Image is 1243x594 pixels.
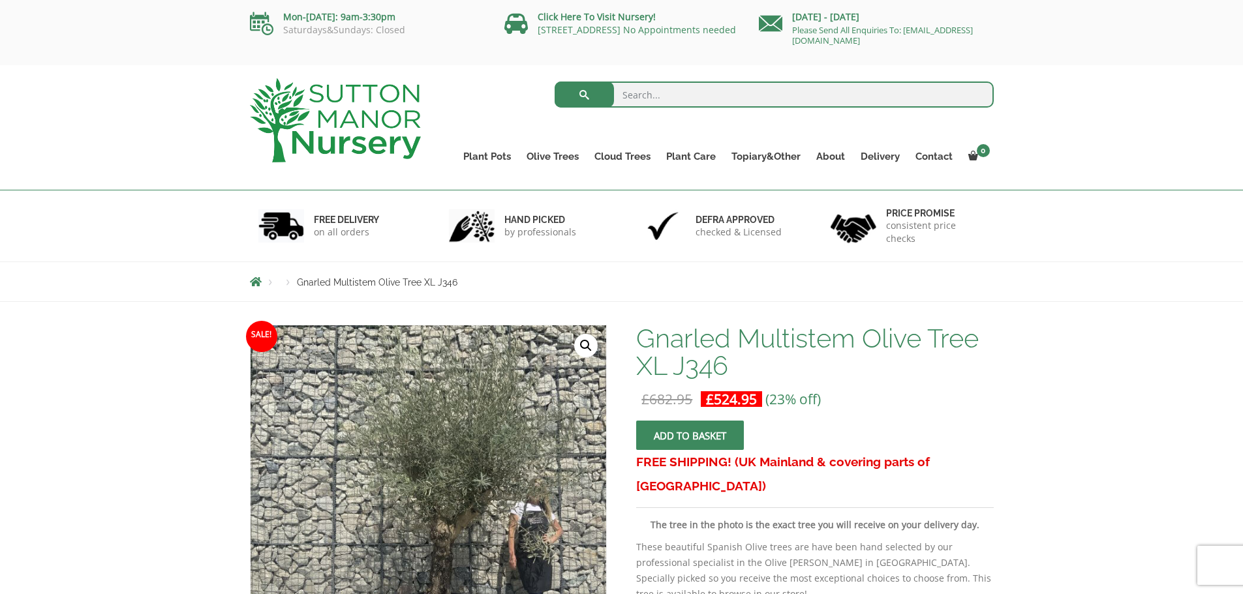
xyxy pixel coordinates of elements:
[538,23,736,36] a: [STREET_ADDRESS] No Appointments needed
[258,209,304,243] img: 1.jpg
[519,147,587,166] a: Olive Trees
[706,390,714,408] span: £
[314,214,379,226] h6: FREE DELIVERY
[587,147,658,166] a: Cloud Trees
[724,147,808,166] a: Topiary&Other
[792,24,973,46] a: Please Send All Enquiries To: [EMAIL_ADDRESS][DOMAIN_NAME]
[853,147,908,166] a: Delivery
[641,390,649,408] span: £
[574,334,598,357] a: View full-screen image gallery
[250,78,421,162] img: logo
[297,277,457,288] span: Gnarled Multistem Olive Tree XL J346
[808,147,853,166] a: About
[765,390,821,408] span: (23% off)
[908,147,960,166] a: Contact
[651,518,979,531] strong: The tree in the photo is the exact tree you will receive on your delivery day.
[960,147,994,166] a: 0
[886,219,985,245] p: consistent price checks
[977,144,990,157] span: 0
[250,25,485,35] p: Saturdays&Sundays: Closed
[250,9,485,25] p: Mon-[DATE]: 9am-3:30pm
[831,206,876,246] img: 4.jpg
[538,10,656,23] a: Click Here To Visit Nursery!
[455,147,519,166] a: Plant Pots
[504,226,576,239] p: by professionals
[636,421,744,450] button: Add to basket
[640,209,686,243] img: 3.jpg
[250,276,994,287] nav: Breadcrumbs
[658,147,724,166] a: Plant Care
[706,390,757,408] bdi: 524.95
[636,325,993,379] h1: Gnarled Multistem Olive Tree XL J346
[759,9,994,25] p: [DATE] - [DATE]
[314,226,379,239] p: on all orders
[449,209,495,243] img: 2.jpg
[246,321,277,352] span: Sale!
[555,82,994,108] input: Search...
[504,214,576,226] h6: hand picked
[886,207,985,219] h6: Price promise
[696,214,782,226] h6: Defra approved
[636,450,993,498] h3: FREE SHIPPING! (UK Mainland & covering parts of [GEOGRAPHIC_DATA])
[696,226,782,239] p: checked & Licensed
[641,390,692,408] bdi: 682.95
